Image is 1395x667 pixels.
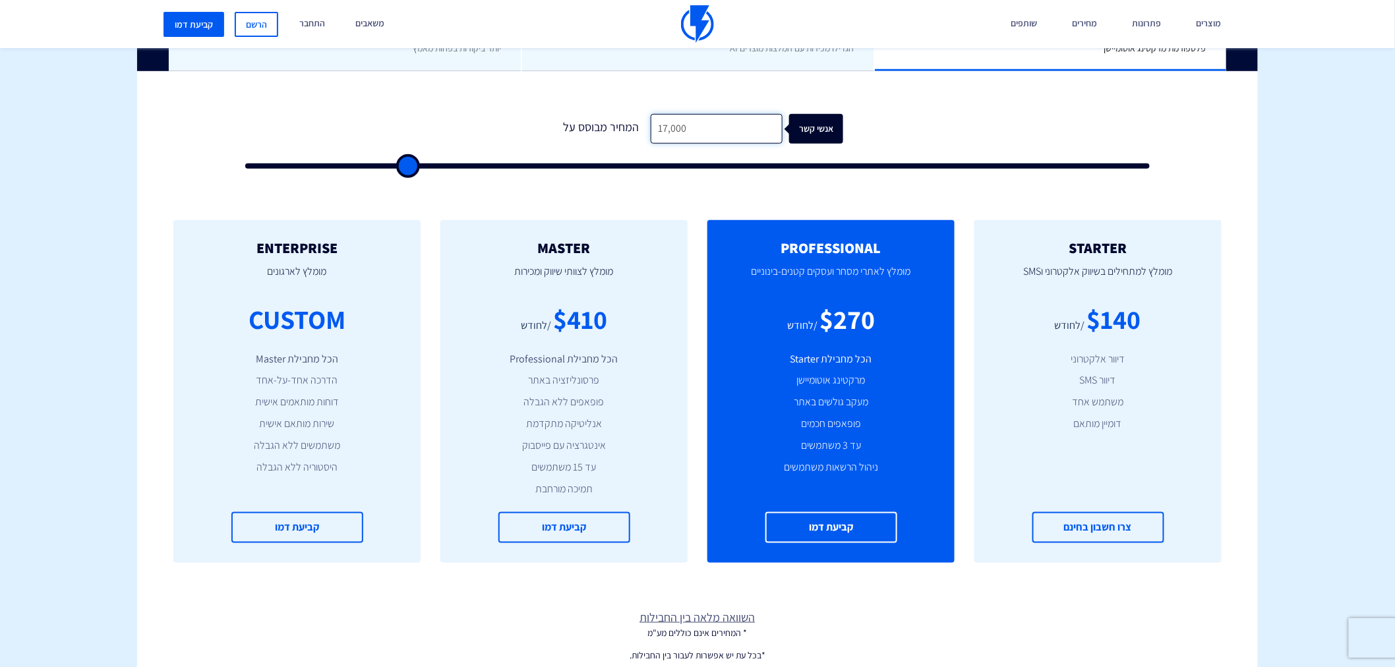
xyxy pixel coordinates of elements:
li: שירות מותאם אישית [193,417,401,432]
li: דוחות מותאמים אישית [193,395,401,410]
li: אנליטיקה מתקדמת [460,417,668,432]
li: פופאפים ללא הגבלה [460,395,668,410]
div: /לחודש [521,318,551,333]
li: דיוור SMS [994,373,1202,388]
span: הגדילו מכירות עם המלצות מוצרים AI [730,42,854,54]
li: תמיכה מורחבת [460,482,668,497]
a: קביעת דמו [765,512,897,543]
a: קביעת דמו [231,512,363,543]
a: קביעת דמו [498,512,630,543]
li: דומיין מותאם [994,417,1202,432]
div: $270 [819,301,875,338]
li: משתמש אחד [994,395,1202,410]
li: ניהול הרשאות משתמשים [727,460,935,475]
li: משתמשים ללא הגבלה [193,438,401,453]
a: קביעת דמו [163,12,224,37]
a: הרשם [235,12,278,37]
li: פופאפים חכמים [727,417,935,432]
p: * המחירים אינם כוללים מע"מ [137,626,1258,639]
h2: ENTERPRISE [193,240,401,256]
div: CUSTOM [249,301,345,338]
li: פרסונליזציה באתר [460,373,668,388]
li: הכל מחבילת Starter [727,352,935,367]
p: מומלץ לאתרי מסחר ועסקים קטנים-בינוניים [727,256,935,301]
span: פלטפורמת מרקטינג אוטומיישן [1104,42,1206,54]
span: יותר ביקורות בפחות מאמץ [413,42,501,54]
div: $410 [553,301,607,338]
li: אינטגרציה עם פייסבוק [460,438,668,453]
li: מעקב גולשים באתר [727,395,935,410]
h2: PROFESSIONAL [727,240,935,256]
li: עד 15 משתמשים [460,460,668,475]
p: מומלץ לצוותי שיווק ומכירות [460,256,668,301]
a: השוואה מלאה בין החבילות [137,609,1258,626]
h2: STARTER [994,240,1202,256]
li: מרקטינג אוטומיישן [727,373,935,388]
li: הדרכה אחד-על-אחד [193,373,401,388]
li: היסטוריה ללא הגבלה [193,460,401,475]
li: הכל מחבילת Professional [460,352,668,367]
div: המחיר מבוסס על [552,114,651,144]
a: צרו חשבון בחינם [1032,512,1164,543]
div: אנשי קשר [804,114,858,144]
li: עד 3 משתמשים [727,438,935,453]
li: הכל מחבילת Master [193,352,401,367]
p: מומלץ למתחילים בשיווק אלקטרוני וSMS [994,256,1202,301]
div: $140 [1087,301,1141,338]
h2: MASTER [460,240,668,256]
p: מומלץ לארגונים [193,256,401,301]
li: דיוור אלקטרוני [994,352,1202,367]
div: /לחודש [1055,318,1085,333]
div: /לחודש [787,318,817,333]
p: *בכל עת יש אפשרות לעבור בין החבילות. [137,649,1258,662]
